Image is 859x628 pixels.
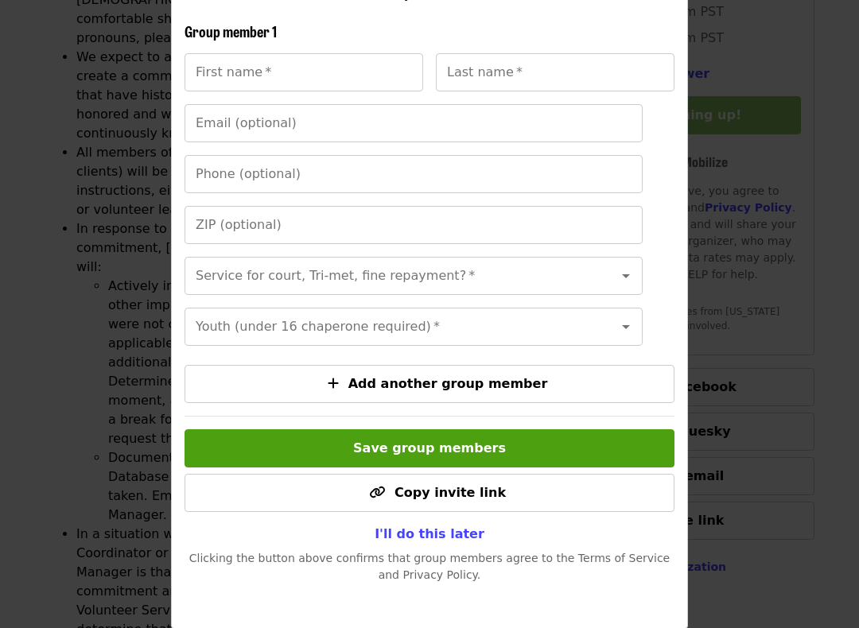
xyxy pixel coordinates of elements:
[615,265,637,287] button: Open
[615,316,637,338] button: Open
[328,376,339,391] i: plus icon
[185,365,674,403] button: Add another group member
[185,104,643,142] input: Email (optional)
[353,440,506,455] span: Save group members
[189,552,670,581] span: Clicking the button above confirms that group members agree to the Terms of Service and Privacy P...
[185,206,643,244] input: ZIP (optional)
[348,376,548,391] span: Add another group member
[395,485,506,500] span: Copy invite link
[185,21,277,41] span: Group member 1
[362,518,497,550] button: I'll do this later
[185,53,423,91] input: First name
[185,474,674,512] button: Copy invite link
[185,429,674,467] button: Save group members
[369,485,385,500] i: link icon
[375,526,484,541] span: I'll do this later
[436,53,674,91] input: Last name
[185,155,643,193] input: Phone (optional)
